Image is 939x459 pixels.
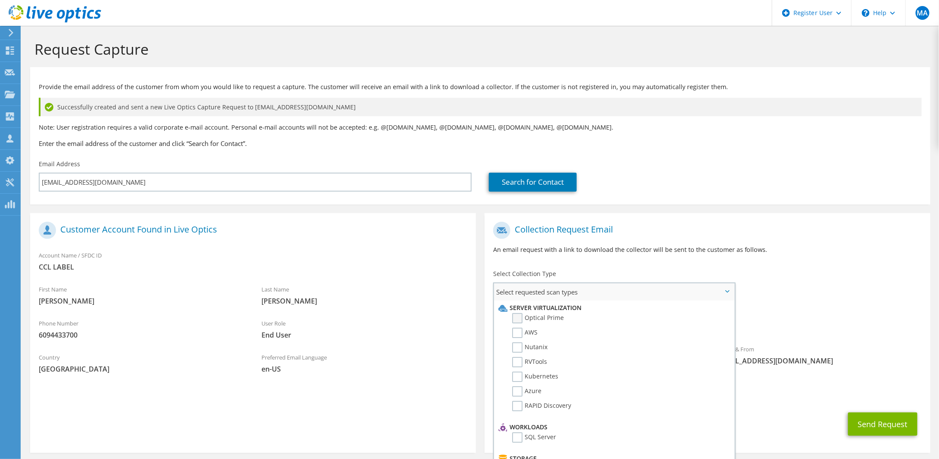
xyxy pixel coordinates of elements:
[496,422,730,432] li: Workloads
[485,340,707,370] div: To
[512,328,538,338] label: AWS
[57,102,356,112] span: Successfully created and sent a new Live Optics Capture Request to [EMAIL_ADDRESS][DOMAIN_NAME]
[489,173,577,192] a: Search for Contact
[496,303,730,313] li: Server Virtualization
[862,9,870,17] svg: \n
[30,280,253,310] div: First Name
[485,304,930,336] div: Requested Collections
[493,245,922,254] p: An email request with a link to download the collector will be sent to the customer as follows.
[512,313,564,323] label: Optical Prime
[30,348,253,378] div: Country
[39,296,244,306] span: [PERSON_NAME]
[512,342,547,353] label: Nutanix
[848,412,917,436] button: Send Request
[30,314,253,344] div: Phone Number
[30,246,476,276] div: Account Name / SFDC ID
[39,82,922,92] p: Provide the email address of the customer from whom you would like to request a capture. The cust...
[512,401,571,411] label: RAPID Discovery
[39,330,244,340] span: 6094433700
[39,123,922,132] p: Note: User registration requires a valid corporate e-mail account. Personal e-mail accounts will ...
[512,372,558,382] label: Kubernetes
[512,432,556,443] label: SQL Server
[34,40,922,58] h1: Request Capture
[253,348,476,378] div: Preferred Email Language
[485,374,930,404] div: CC & Reply To
[253,314,476,344] div: User Role
[39,364,244,374] span: [GEOGRAPHIC_DATA]
[493,270,556,278] label: Select Collection Type
[707,340,930,370] div: Sender & From
[916,6,930,20] span: MA
[253,280,476,310] div: Last Name
[39,262,467,272] span: CCL LABEL
[39,222,463,239] h1: Customer Account Found in Live Optics
[512,357,547,367] label: RVTools
[716,356,921,366] span: [EMAIL_ADDRESS][DOMAIN_NAME]
[39,160,80,168] label: Email Address
[512,386,541,397] label: Azure
[39,139,922,148] h3: Enter the email address of the customer and click “Search for Contact”.
[261,330,467,340] span: End User
[494,283,734,301] span: Select requested scan types
[261,296,467,306] span: [PERSON_NAME]
[493,222,917,239] h1: Collection Request Email
[261,364,467,374] span: en-US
